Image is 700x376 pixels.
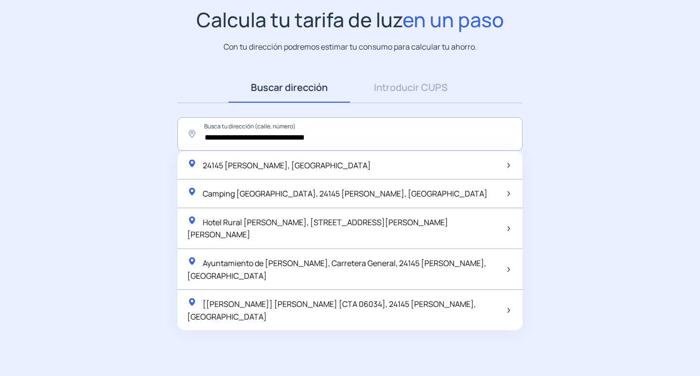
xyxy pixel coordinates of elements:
[507,163,510,168] img: arrow-next-item.svg
[507,267,510,272] img: arrow-next-item.svg
[196,8,504,32] h1: Calcula tu tarifa de luz
[507,308,510,313] img: arrow-next-item.svg
[187,215,197,225] img: location-pin-green.svg
[187,217,448,240] span: Hotel Rural [PERSON_NAME], [STREET_ADDRESS][PERSON_NAME][PERSON_NAME]
[187,256,197,266] img: location-pin-green.svg
[187,299,476,322] span: [[PERSON_NAME]] [PERSON_NAME] [CTA 06034], 24145 [PERSON_NAME], [GEOGRAPHIC_DATA]
[187,187,197,197] img: location-pin-green.svg
[187,297,197,307] img: location-pin-green.svg
[224,41,477,53] p: Con tu dirección podremos estimar tu consumo para calcular tu ahorro.
[507,226,510,231] img: arrow-next-item.svg
[402,6,504,33] span: en un paso
[507,191,510,196] img: arrow-next-item.svg
[203,188,488,199] span: Camping [GEOGRAPHIC_DATA], 24145 [PERSON_NAME], [GEOGRAPHIC_DATA]
[187,258,486,281] span: Ayuntamiento de [PERSON_NAME], Carretera General, 24145 [PERSON_NAME], [GEOGRAPHIC_DATA]
[228,72,350,103] a: Buscar dirección
[203,160,371,171] span: 24145 [PERSON_NAME], [GEOGRAPHIC_DATA]
[350,72,472,103] a: Introducir CUPS
[187,159,197,168] img: location-pin-green.svg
